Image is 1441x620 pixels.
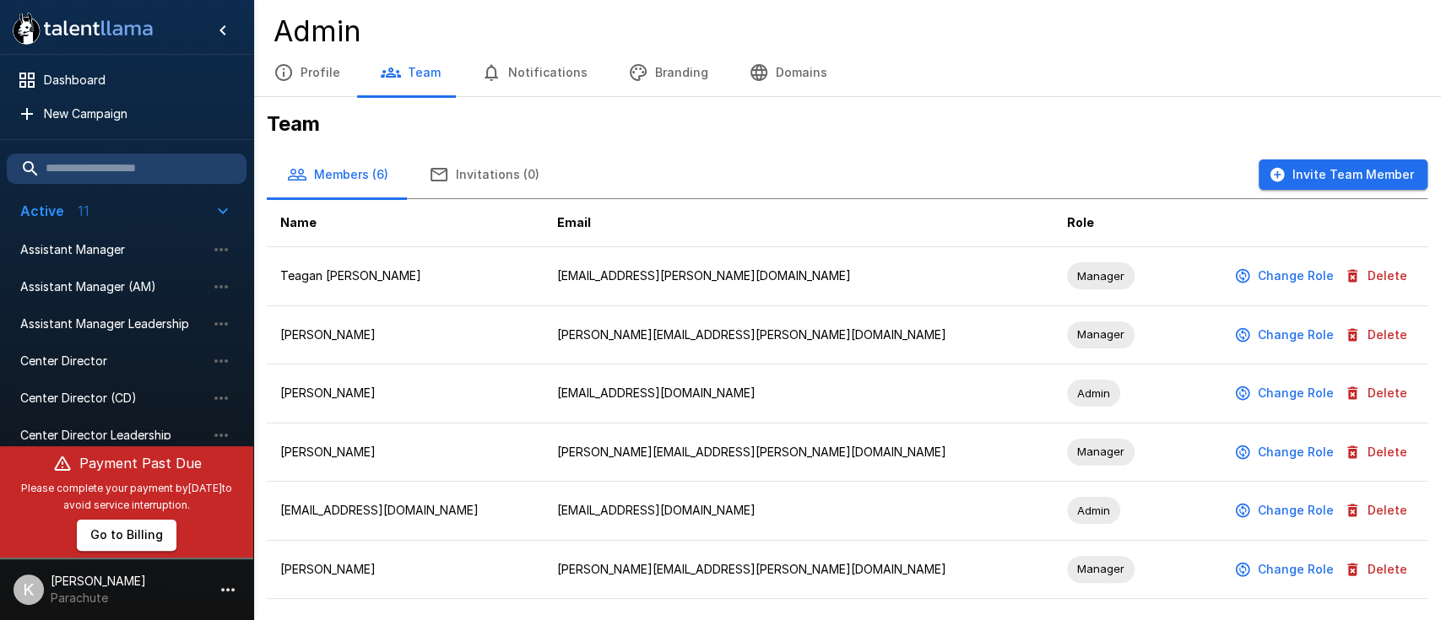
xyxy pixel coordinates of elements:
[267,540,543,599] td: [PERSON_NAME]
[267,111,1427,137] h5: Team
[1341,495,1414,526] button: Delete
[543,540,1054,599] td: [PERSON_NAME][EMAIL_ADDRESS][PERSON_NAME][DOMAIN_NAME]
[1341,554,1414,585] button: Delete
[409,151,560,198] button: Invitations (0)
[1341,320,1414,351] button: Delete
[1341,261,1414,292] button: Delete
[1341,437,1414,468] button: Delete
[1067,268,1135,284] span: Manager
[1067,444,1135,460] span: Manager
[1231,261,1341,292] button: Change Role
[1067,561,1135,577] span: Manager
[1231,495,1341,526] button: Change Role
[543,199,1054,247] th: Email
[1067,326,1135,342] span: Manager
[267,151,409,198] button: Members (6)
[360,49,461,96] button: Team
[1067,503,1120,519] span: Admin
[1231,437,1341,468] button: Change Role
[1054,199,1169,247] th: Role
[267,199,543,247] th: Name
[1259,159,1427,191] button: Invite Team Member
[543,482,1054,541] td: [EMAIL_ADDRESS][DOMAIN_NAME]
[729,49,848,96] button: Domains
[543,247,1054,306] td: [EMAIL_ADDRESS][PERSON_NAME][DOMAIN_NAME]
[543,423,1054,482] td: [PERSON_NAME][EMAIL_ADDRESS][PERSON_NAME][DOMAIN_NAME]
[1231,320,1341,351] button: Change Role
[1067,385,1120,402] span: Admin
[1231,378,1341,409] button: Change Role
[1341,378,1414,409] button: Delete
[267,305,543,364] td: [PERSON_NAME]
[253,49,360,96] button: Profile
[267,423,543,482] td: [PERSON_NAME]
[274,13,1421,49] h4: Admin
[461,49,608,96] button: Notifications
[543,305,1054,364] td: [PERSON_NAME][EMAIL_ADDRESS][PERSON_NAME][DOMAIN_NAME]
[267,247,543,306] td: Teagan [PERSON_NAME]
[267,482,543,541] td: [EMAIL_ADDRESS][DOMAIN_NAME]
[1231,554,1341,585] button: Change Role
[543,364,1054,423] td: [EMAIL_ADDRESS][DOMAIN_NAME]
[608,49,729,96] button: Branding
[267,364,543,423] td: [PERSON_NAME]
